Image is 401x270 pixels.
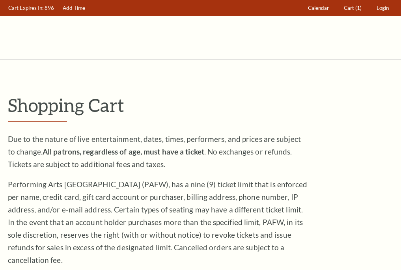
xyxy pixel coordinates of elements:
[8,178,308,266] p: Performing Arts [GEOGRAPHIC_DATA] (PAFW), has a nine (9) ticket limit that is enforced per name, ...
[8,5,43,11] span: Cart Expires In:
[373,0,393,16] a: Login
[340,0,366,16] a: Cart (1)
[43,147,204,156] strong: All patrons, regardless of age, must have a ticket
[59,0,89,16] a: Add Time
[8,95,393,115] p: Shopping Cart
[308,5,329,11] span: Calendar
[8,134,301,169] span: Due to the nature of live entertainment, dates, times, performers, and prices are subject to chan...
[355,5,362,11] span: (1)
[45,5,54,11] span: 896
[377,5,389,11] span: Login
[344,5,354,11] span: Cart
[304,0,333,16] a: Calendar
